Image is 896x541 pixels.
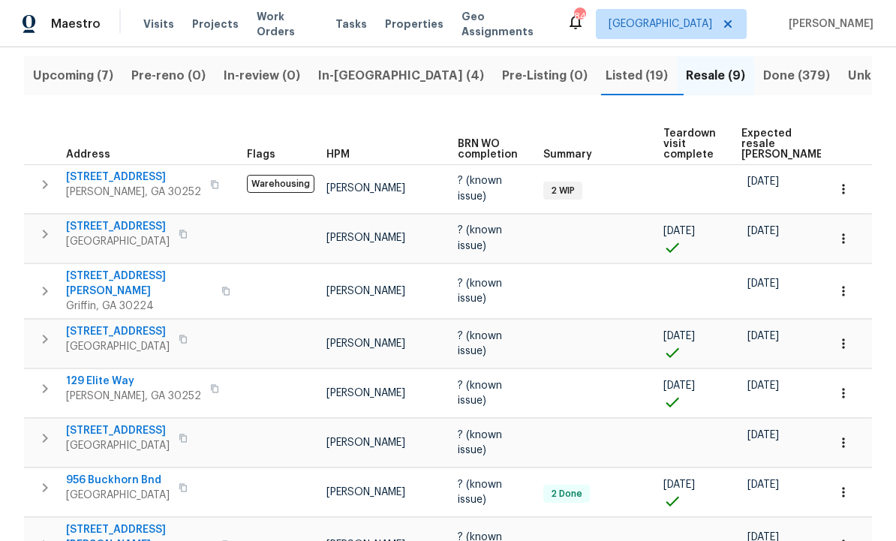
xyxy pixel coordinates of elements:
span: Teardown visit complete [663,128,716,160]
span: [PERSON_NAME] [326,388,405,398]
span: ? (known issue) [458,479,502,505]
span: ? (known issue) [458,380,502,406]
span: [STREET_ADDRESS] [66,324,170,339]
span: [DATE] [747,226,779,236]
span: [DATE] [663,226,695,236]
span: Tasks [335,19,367,29]
span: In-review (0) [224,65,300,86]
span: Maestro [51,17,101,32]
span: Summary [543,149,592,160]
span: Properties [385,17,443,32]
span: Flags [247,149,275,160]
span: [DATE] [663,479,695,490]
span: [GEOGRAPHIC_DATA] [609,17,712,32]
span: 2 WIP [545,185,581,197]
span: [GEOGRAPHIC_DATA] [66,488,170,503]
span: ? (known issue) [458,176,502,201]
span: BRN WO completion [458,139,518,160]
span: [PERSON_NAME] [326,183,405,194]
span: [STREET_ADDRESS] [66,219,170,234]
span: 956 Buckhorn Bnd [66,473,170,488]
span: Warehousing [247,175,314,193]
span: Work Orders [257,9,317,39]
span: Address [66,149,110,160]
span: [GEOGRAPHIC_DATA] [66,438,170,453]
span: Resale (9) [686,65,745,86]
span: ? (known issue) [458,225,502,251]
span: [DATE] [747,380,779,391]
span: Listed (19) [606,65,668,86]
span: [DATE] [663,380,695,391]
span: [PERSON_NAME] [326,437,405,448]
span: ? (known issue) [458,331,502,356]
span: [PERSON_NAME], GA 30252 [66,389,201,404]
span: [PERSON_NAME] [326,487,405,497]
span: Geo Assignments [462,9,549,39]
span: ? (known issue) [458,430,502,455]
span: [DATE] [747,479,779,490]
span: [PERSON_NAME] [326,233,405,243]
span: In-[GEOGRAPHIC_DATA] (4) [318,65,484,86]
span: [DATE] [747,278,779,289]
span: [GEOGRAPHIC_DATA] [66,339,170,354]
span: Griffin, GA 30224 [66,299,212,314]
span: Expected resale [PERSON_NAME] [741,128,826,160]
span: ? (known issue) [458,278,502,304]
span: 2 Done [545,488,588,500]
span: [DATE] [747,331,779,341]
span: [DATE] [663,331,695,341]
div: 84 [574,9,585,24]
span: Done (379) [763,65,830,86]
span: [DATE] [747,176,779,187]
span: Visits [143,17,174,32]
span: [PERSON_NAME], GA 30252 [66,185,201,200]
span: [PERSON_NAME] [326,286,405,296]
span: Pre-Listing (0) [502,65,588,86]
span: [STREET_ADDRESS] [66,170,201,185]
span: HPM [326,149,350,160]
span: [DATE] [747,430,779,440]
span: 129 Elite Way [66,374,201,389]
span: Pre-reno (0) [131,65,206,86]
span: [STREET_ADDRESS] [66,423,170,438]
span: [GEOGRAPHIC_DATA] [66,234,170,249]
span: Upcoming (7) [33,65,113,86]
span: [PERSON_NAME] [783,17,873,32]
span: [PERSON_NAME] [326,338,405,349]
span: [STREET_ADDRESS][PERSON_NAME] [66,269,212,299]
span: Projects [192,17,239,32]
